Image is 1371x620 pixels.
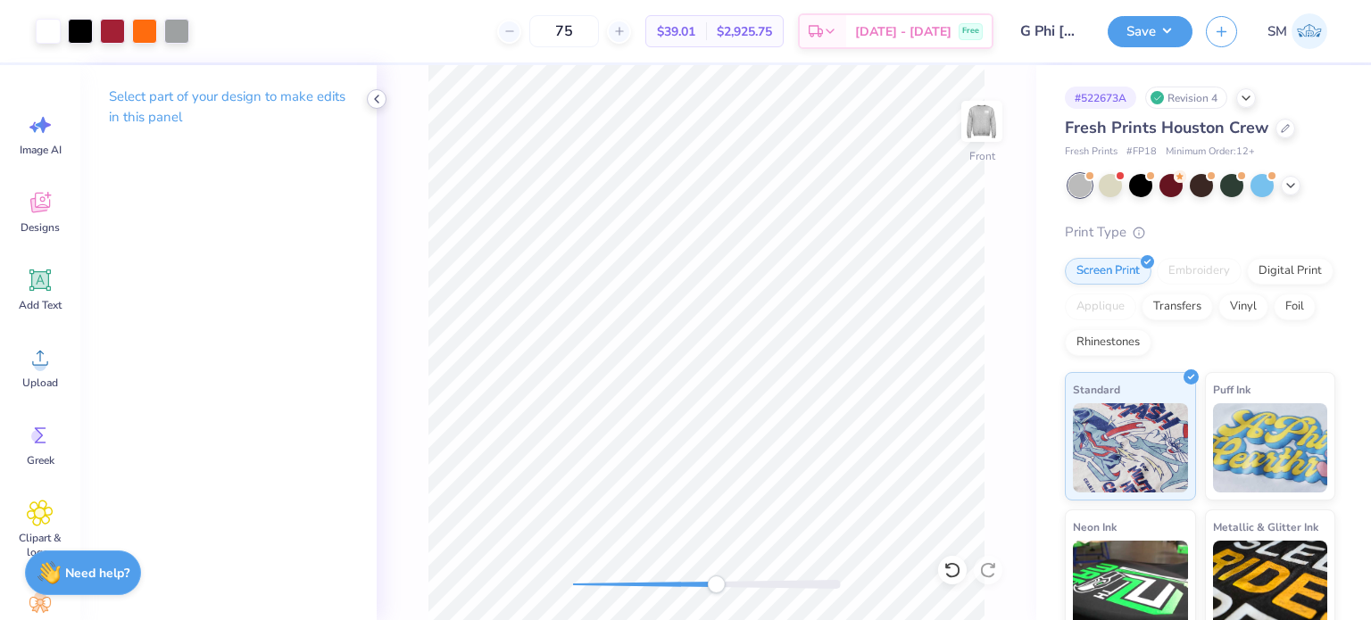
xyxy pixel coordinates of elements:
[1142,293,1213,320] div: Transfers
[1065,87,1136,109] div: # 522673A
[1292,13,1327,49] img: Shruthi Mohan
[657,22,695,41] span: $39.01
[529,15,599,47] input: – –
[20,143,62,157] span: Image AI
[1247,258,1334,285] div: Digital Print
[1157,258,1242,285] div: Embroidery
[855,22,951,41] span: [DATE] - [DATE]
[1259,13,1335,49] a: SM
[1213,380,1251,399] span: Puff Ink
[65,565,129,582] strong: Need help?
[1065,329,1151,356] div: Rhinestones
[962,25,979,37] span: Free
[22,376,58,390] span: Upload
[1218,293,1268,320] div: Vinyl
[1007,13,1094,49] input: Untitled Design
[717,22,772,41] span: $2,925.75
[1065,258,1151,285] div: Screen Print
[1108,16,1192,47] button: Save
[1065,145,1118,160] span: Fresh Prints
[1073,380,1120,399] span: Standard
[1065,117,1268,138] span: Fresh Prints Houston Crew
[1213,403,1328,492] img: Puff Ink
[21,220,60,235] span: Designs
[109,87,348,128] p: Select part of your design to make edits in this panel
[1126,145,1157,160] span: # FP18
[11,531,70,559] span: Clipart & logos
[1213,517,1318,536] span: Metallic & Glitter Ink
[707,575,725,593] div: Accessibility label
[1274,293,1316,320] div: Foil
[1267,21,1287,42] span: SM
[969,148,995,164] div: Front
[1145,87,1227,109] div: Revision 4
[27,453,54,467] span: Greek
[1073,403,1188,492] img: Standard
[1166,145,1255,160] span: Minimum Order: 12 +
[964,103,1000,139] img: Front
[1065,293,1136,320] div: Applique
[19,298,62,312] span: Add Text
[1073,517,1117,536] span: Neon Ink
[1065,222,1335,243] div: Print Type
